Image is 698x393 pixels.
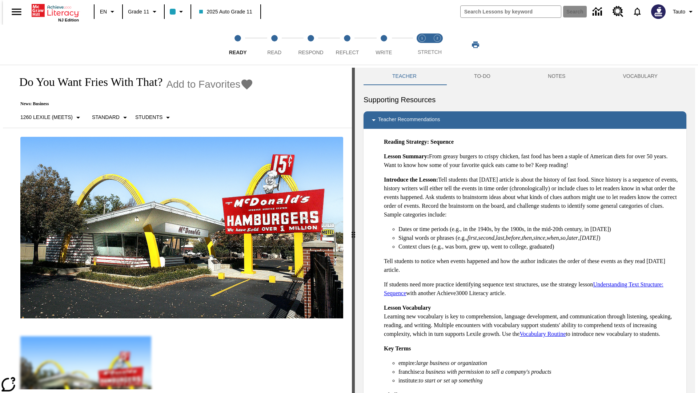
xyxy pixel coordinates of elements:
li: franchise: [398,368,681,376]
text: 1 [421,36,423,40]
button: Stretch Read step 1 of 2 [412,25,433,65]
em: [DATE] [579,235,598,241]
p: 1260 Lexile (Meets) [20,114,73,121]
h1: Do You Want Fries With That? [12,75,163,89]
strong: Introduce the Lesson: [384,176,438,183]
button: Print [464,38,487,51]
strong: Sequence [430,139,454,145]
span: Tauto [673,8,685,16]
button: Select a new avatar [647,2,670,21]
span: Reflect [336,49,359,55]
li: empire: [398,359,681,368]
button: Class color is light blue. Change class color [167,5,188,18]
button: Reflect step 4 of 5 [326,25,368,65]
p: News: Business [12,101,253,107]
button: Teacher [364,68,445,85]
p: Learning new vocabulary is key to comprehension, language development, and communication through ... [384,303,681,338]
em: so [561,235,566,241]
span: EN [100,8,107,16]
li: Signal words or phrases (e.g., , , , , , , , , , ) [398,234,681,242]
span: Write [376,49,392,55]
div: reading [3,68,352,389]
em: to start or set up something [419,377,483,384]
li: institute: [398,376,681,385]
a: Vocabulary Routine [520,331,566,337]
em: a business with permission to sell a company's products [421,369,551,375]
strong: Lesson Summary: [384,153,429,159]
text: 2 [436,36,438,40]
p: Tell students to notice when events happened and how the author indicates the order of these even... [384,257,681,274]
span: Grade 11 [128,8,149,16]
button: Open side menu [6,1,27,23]
img: One of the first McDonald's stores, with the iconic red sign and golden arches. [20,137,343,319]
span: 2025 Auto Grade 11 [199,8,252,16]
em: then [522,235,532,241]
p: Standard [92,114,120,121]
span: STRETCH [418,49,442,55]
h6: Supporting Resources [364,94,686,106]
img: Avatar [651,4,666,19]
a: Data Center [588,2,608,22]
em: before [506,235,520,241]
strong: Lesson Vocabulary [384,305,431,311]
p: If students need more practice identifying sequence text structures, use the strategy lesson with... [384,280,681,298]
strong: Key Terms [384,345,411,352]
em: large business or organization [416,360,487,366]
span: Ready [229,49,247,55]
button: Ready step 1 of 5 [217,25,259,65]
button: Read step 2 of 5 [253,25,295,65]
li: Context clues (e.g., was born, grew up, went to college, graduated) [398,242,681,251]
button: Language: EN, Select a language [97,5,120,18]
em: since [533,235,545,241]
em: when [547,235,559,241]
div: Press Enter or Spacebar and then press right and left arrow keys to move the slider [352,68,355,393]
div: Teacher Recommendations [364,111,686,129]
div: activity [355,68,695,393]
p: Tell students that [DATE] article is about the history of fast food. Since history is a sequence ... [384,175,681,219]
strong: Reading Strategy: [384,139,429,145]
em: first [468,235,477,241]
p: Teacher Recommendations [378,116,440,124]
span: Respond [298,49,323,55]
button: Write step 5 of 5 [363,25,405,65]
button: Scaffolds, Standard [89,111,132,124]
button: Respond step 3 of 5 [290,25,332,65]
button: VOCABULARY [594,68,686,85]
button: Select Lexile, 1260 Lexile (Meets) [17,111,85,124]
em: later [567,235,578,241]
li: Dates or time periods (e.g., in the 1940s, by the 1900s, in the mid-20th century, in [DATE]) [398,225,681,234]
button: Select Student [132,111,175,124]
em: last [496,235,504,241]
div: Instructional Panel Tabs [364,68,686,85]
button: Grade: Grade 11, Select a grade [125,5,162,18]
button: Add to Favorites - Do You Want Fries With That? [166,78,253,91]
button: TO-DO [445,68,519,85]
a: Understanding Text Structure: Sequence [384,281,663,296]
input: search field [461,6,561,17]
span: NJ Edition [58,18,79,22]
button: NOTES [519,68,594,85]
p: From greasy burgers to crispy chicken, fast food has been a staple of American diets for over 50 ... [384,152,681,170]
span: Add to Favorites [166,79,240,90]
span: Read [267,49,281,55]
em: second [478,235,494,241]
p: Students [135,114,163,121]
button: Stretch Respond step 2 of 2 [427,25,448,65]
button: Profile/Settings [670,5,698,18]
a: Resource Center, Will open in new tab [608,2,628,21]
a: Notifications [628,2,647,21]
div: Home [32,3,79,22]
